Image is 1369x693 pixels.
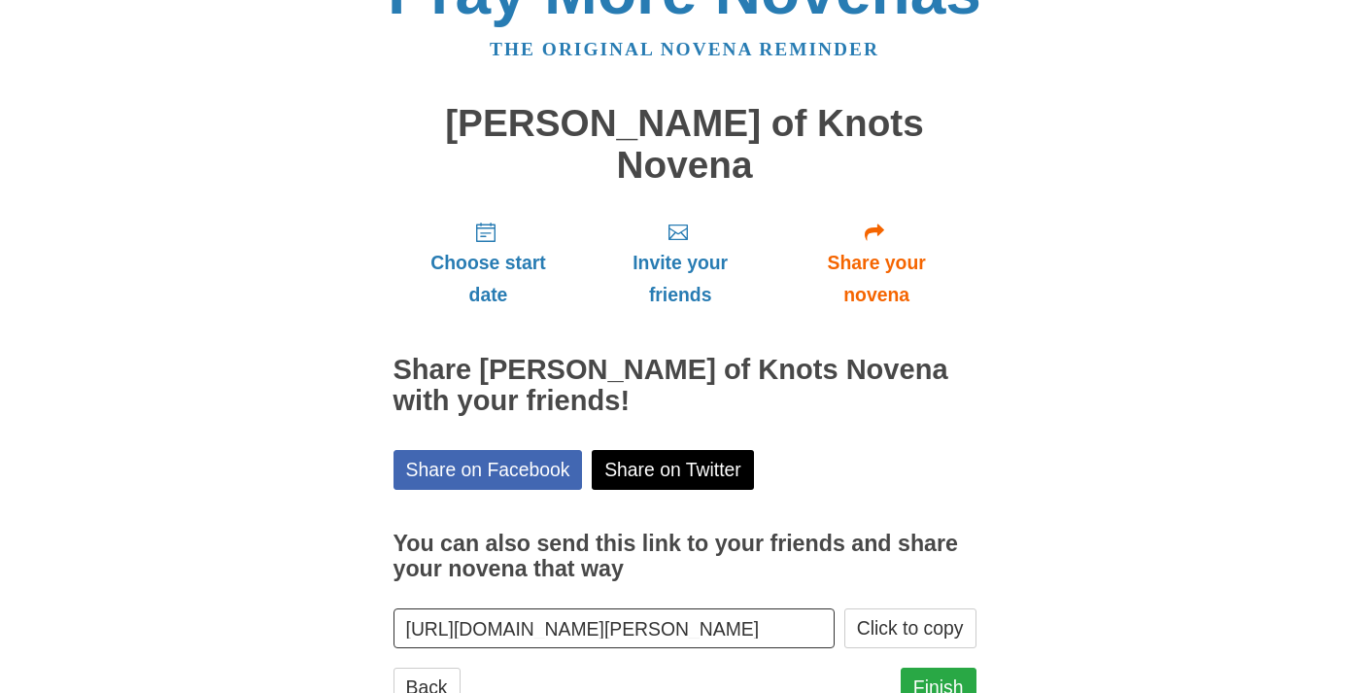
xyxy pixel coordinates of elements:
h2: Share [PERSON_NAME] of Knots Novena with your friends! [394,355,976,417]
a: Share your novena [777,205,976,321]
a: The original novena reminder [490,39,879,59]
h1: [PERSON_NAME] of Knots Novena [394,103,976,186]
a: Share on Facebook [394,450,583,490]
a: Share on Twitter [592,450,754,490]
button: Click to copy [844,608,976,648]
span: Invite your friends [602,247,757,311]
h3: You can also send this link to your friends and share your novena that way [394,532,976,581]
a: Choose start date [394,205,584,321]
a: Invite your friends [583,205,776,321]
span: Share your novena [797,247,957,311]
span: Choose start date [413,247,565,311]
